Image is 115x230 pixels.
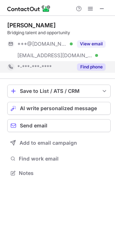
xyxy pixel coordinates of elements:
[7,136,111,149] button: Add to email campaign
[19,155,108,162] span: Find work email
[7,30,111,36] div: Bridging talent and opportunity
[20,88,98,94] div: Save to List / ATS / CRM
[20,105,97,111] span: AI write personalized message
[77,40,106,48] button: Reveal Button
[17,52,93,59] span: [EMAIL_ADDRESS][DOMAIN_NAME]
[7,22,56,29] div: [PERSON_NAME]
[19,170,108,176] span: Notes
[20,140,77,146] span: Add to email campaign
[17,41,67,47] span: ***@[DOMAIN_NAME]
[7,85,111,98] button: save-profile-one-click
[7,119,111,132] button: Send email
[7,102,111,115] button: AI write personalized message
[77,63,106,71] button: Reveal Button
[7,154,111,164] button: Find work email
[7,4,51,13] img: ContactOut v5.3.10
[20,123,47,128] span: Send email
[7,168,111,178] button: Notes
